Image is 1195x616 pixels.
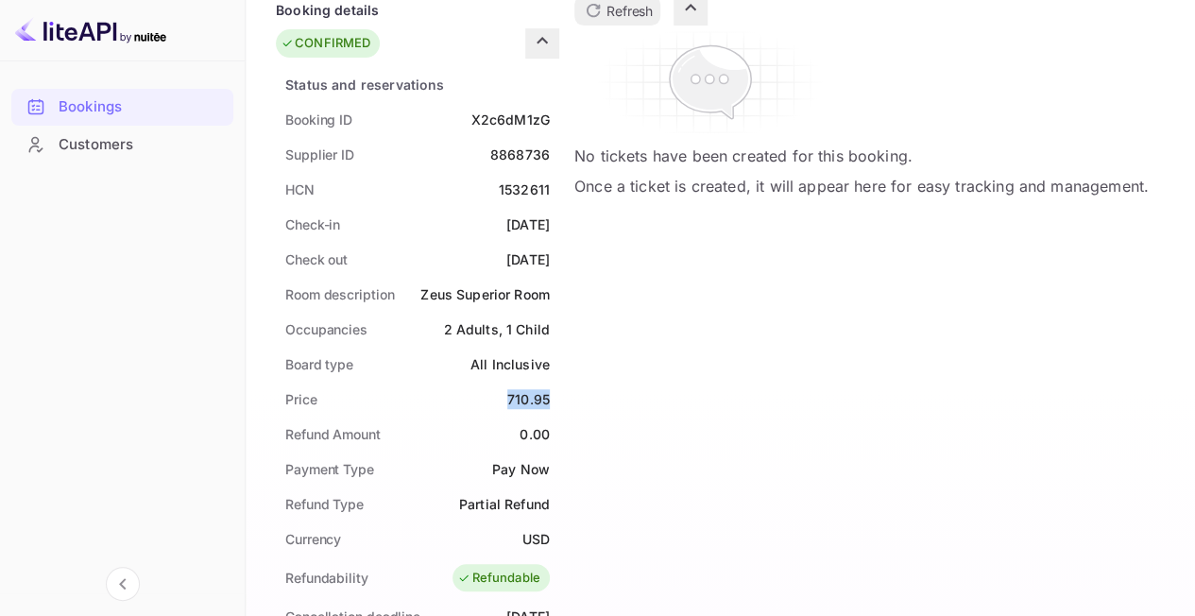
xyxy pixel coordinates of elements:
div: 8868736 [490,145,550,164]
div: Bookings [59,96,224,118]
div: Supplier ID [285,145,354,164]
div: Refund Type [285,494,364,514]
p: Refresh [606,1,653,21]
button: Collapse navigation [106,567,140,601]
div: Currency [285,529,341,549]
div: CONFIRMED [281,34,370,53]
div: Customers [11,127,233,163]
div: Partial Refund [459,494,550,514]
div: 710.95 [507,389,550,409]
div: [DATE] [506,214,550,234]
div: HCN [285,180,315,199]
div: Status and reservations [285,75,444,94]
div: Payment Type [285,459,374,479]
div: [DATE] [506,249,550,269]
div: All Inclusive [470,354,550,374]
div: Check-in [285,214,340,234]
a: Bookings [11,89,233,124]
img: LiteAPI logo [15,15,166,45]
div: Zeus Superior Room [420,284,550,304]
div: 2 Adults, 1 Child [443,319,550,339]
p: Once a ticket is created, it will appear here for easy tracking and management. [574,175,1149,197]
div: Booking ID [285,110,352,129]
div: Pay Now [492,459,550,479]
div: Price [285,389,317,409]
a: Customers [11,127,233,162]
div: X2c6dM1zG [471,110,550,129]
div: 1532611 [499,180,550,199]
div: Refund Amount [285,424,381,444]
div: Occupancies [285,319,367,339]
div: 0.00 [520,424,550,444]
div: Refundable [457,569,540,588]
div: Customers [59,134,224,156]
div: Refundability [285,568,368,588]
div: USD [522,529,550,549]
div: Room description [285,284,394,304]
div: Check out [285,249,348,269]
p: No tickets have been created for this booking. [574,145,1149,167]
div: Bookings [11,89,233,126]
div: Board type [285,354,353,374]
